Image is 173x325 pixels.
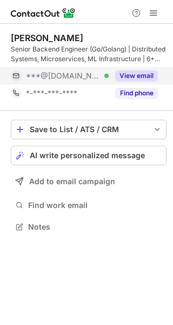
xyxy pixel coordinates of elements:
button: Reveal Button [115,70,158,81]
span: Notes [28,222,162,232]
button: Add to email campaign [11,172,167,191]
button: save-profile-one-click [11,120,167,139]
button: AI write personalized message [11,146,167,165]
button: Find work email [11,198,167,213]
span: AI write personalized message [30,151,145,160]
div: [PERSON_NAME] [11,32,83,43]
button: Notes [11,219,167,235]
span: Add to email campaign [29,177,115,186]
div: Save to List / ATS / CRM [30,125,148,134]
span: ***@[DOMAIN_NAME] [26,71,101,81]
button: Reveal Button [115,88,158,99]
div: Senior Backend Engineer (Go/Golang) | Distributed Systems, Microservices, ML Infrastructure | 6+ ... [11,44,167,64]
img: ContactOut v5.3.10 [11,6,76,19]
span: Find work email [28,200,162,210]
